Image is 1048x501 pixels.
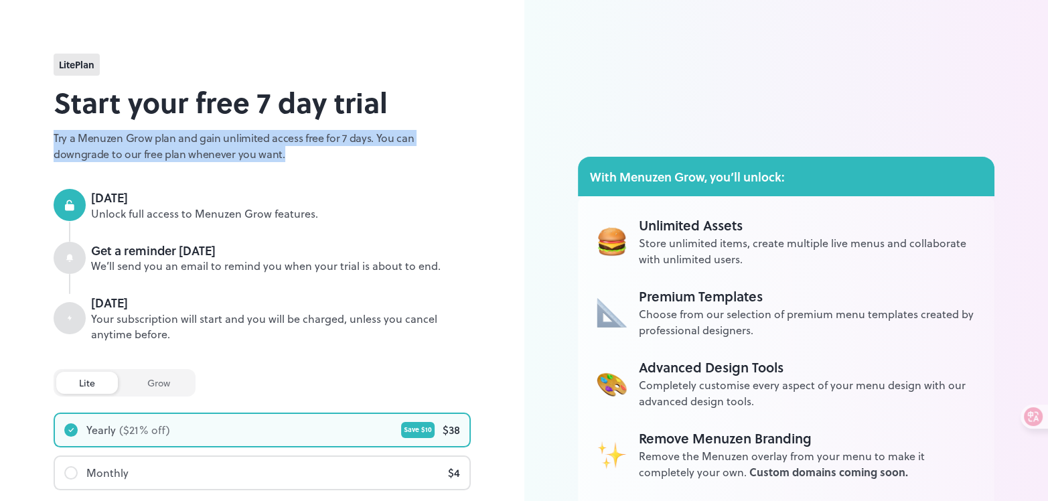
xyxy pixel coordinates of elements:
[91,189,471,206] div: [DATE]
[639,306,976,338] div: Choose from our selection of premium menu templates created by professional designers.
[597,439,627,470] img: Unlimited Assets
[639,235,976,267] div: Store unlimited items, create multiple live menus and collaborate with unlimited users.
[597,297,627,328] img: Unlimited Assets
[91,311,471,342] div: Your subscription will start and you will be charged, unless you cancel anytime before.
[56,372,118,394] div: lite
[54,81,471,123] h2: Start your free 7 day trial
[639,215,976,235] div: Unlimited Assets
[125,372,193,394] div: grow
[443,422,460,438] div: $ 38
[401,422,435,438] div: Save $ 10
[597,368,627,399] img: Unlimited Assets
[639,377,976,409] div: Completely customise every aspect of your menu design with our advanced design tools.
[639,357,976,377] div: Advanced Design Tools
[639,448,976,480] div: Remove the Menuzen overlay from your menu to make it completely your own.
[639,428,976,448] div: Remove Menuzen Branding
[91,259,471,274] div: We’ll send you an email to remind you when your trial is about to end.
[54,130,471,162] p: Try a Menuzen Grow plan and gain unlimited access free for 7 days. You can downgrade to our free ...
[86,465,129,481] div: Monthly
[119,422,170,438] div: ($ 21 % off)
[91,206,471,222] div: Unlock full access to Menuzen Grow features.
[578,157,995,196] div: With Menuzen Grow, you’ll unlock:
[448,465,460,481] div: $ 4
[59,58,94,72] span: lite Plan
[91,294,471,311] div: [DATE]
[86,422,116,438] div: Yearly
[597,226,627,257] img: Unlimited Assets
[639,286,976,306] div: Premium Templates
[749,464,908,480] span: Custom domains coming soon.
[91,242,471,259] div: Get a reminder [DATE]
